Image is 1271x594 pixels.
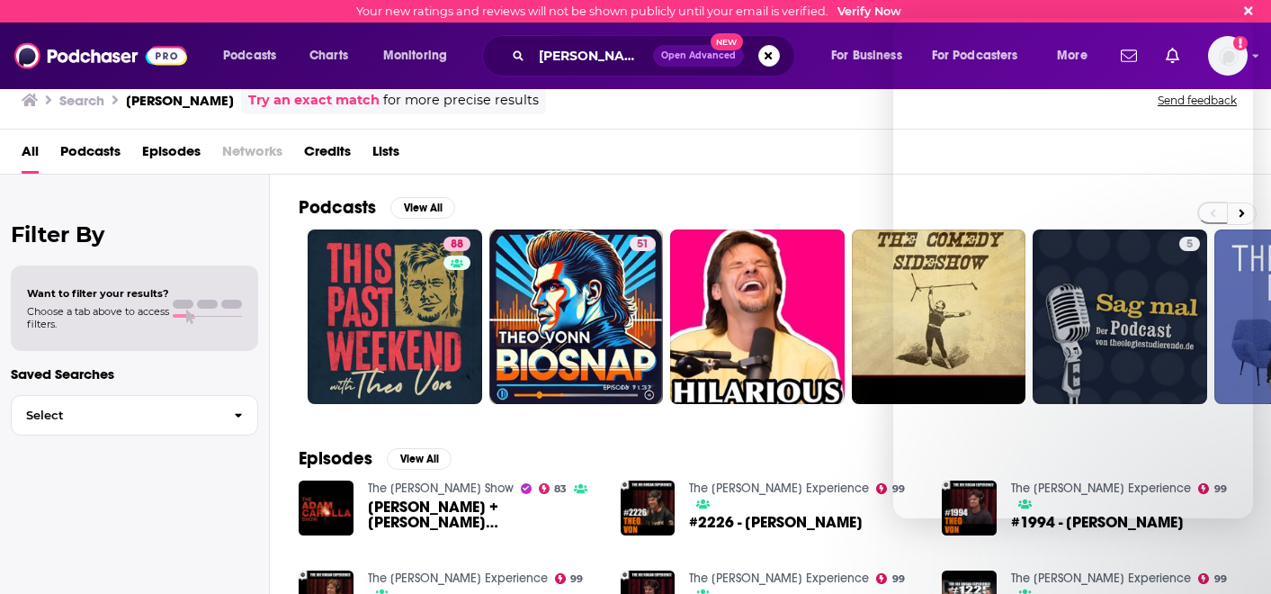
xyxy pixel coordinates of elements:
a: Charts [298,41,359,70]
a: Lists [372,137,399,174]
span: Choose a tab above to access filters. [27,305,169,330]
h2: Filter By [11,221,258,247]
img: #2226 - Theo Von [621,481,676,535]
button: View All [390,197,455,219]
span: Monitoring [383,43,447,68]
iframe: Intercom live chat [1210,533,1253,576]
a: Credits [304,137,351,174]
a: 99 [555,573,584,584]
span: 88 [451,236,463,254]
h2: Podcasts [299,196,376,219]
span: Select [12,409,219,421]
a: 83 [539,483,568,494]
a: Episodes [142,137,201,174]
a: Podcasts [60,137,121,174]
a: The Joe Rogan Experience [368,571,548,586]
span: Want to filter your results? [27,287,169,300]
a: 51 [630,237,656,251]
a: Verify Now [837,4,901,18]
span: For Business [831,43,902,68]
span: #2226 - [PERSON_NAME] [689,515,863,530]
a: PodcastsView All [299,196,455,219]
a: Try an exact match [248,90,380,111]
button: View All [387,448,452,470]
button: open menu [371,41,470,70]
a: Theo Von + Theo Von (Carolla Classics) [368,499,599,530]
h3: Search [59,92,104,109]
a: The Joe Rogan Experience [689,481,869,496]
div: Search podcasts, credits, & more... [499,35,812,76]
a: #1994 - Theo Von [1011,515,1184,530]
span: #1994 - [PERSON_NAME] [1011,515,1184,530]
span: [PERSON_NAME] + [PERSON_NAME] ([PERSON_NAME] Classics) [368,499,599,530]
iframe: Intercom live chat [893,18,1253,518]
input: Search podcasts, credits, & more... [532,41,653,70]
button: open menu [819,41,925,70]
button: Open AdvancedNew [653,45,744,67]
a: EpisodesView All [299,447,452,470]
span: New [711,33,743,50]
a: 99 [876,573,905,584]
span: 83 [554,485,567,493]
a: 51 [489,229,664,404]
span: Podcasts [223,43,276,68]
h2: Episodes [299,447,372,470]
span: Charts [309,43,348,68]
button: Select [11,395,258,436]
a: The Adam Carolla Show [368,481,514,496]
a: #2226 - Theo Von [689,515,863,530]
p: Saved Searches [11,365,258,382]
h3: [PERSON_NAME] [126,92,234,109]
span: 99 [892,485,905,493]
img: Theo Von + Theo Von (Carolla Classics) [299,481,354,535]
span: Networks [222,137,282,174]
a: The Joe Rogan Experience [689,571,869,586]
a: 88 [443,237,470,251]
span: 99 [892,575,905,583]
img: Podchaser - Follow, Share and Rate Podcasts [14,39,187,73]
a: 99 [1198,573,1227,584]
span: 51 [637,236,649,254]
a: 99 [876,483,905,494]
span: Open Advanced [661,51,736,60]
span: 99 [570,575,583,583]
div: Your new ratings and reviews will not be shown publicly until your email is verified. [356,4,901,18]
span: for more precise results [383,90,539,111]
a: The Joe Rogan Experience [1011,571,1191,586]
a: 88 [308,229,482,404]
a: All [22,137,39,174]
button: open menu [210,41,300,70]
span: 99 [1214,575,1227,583]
